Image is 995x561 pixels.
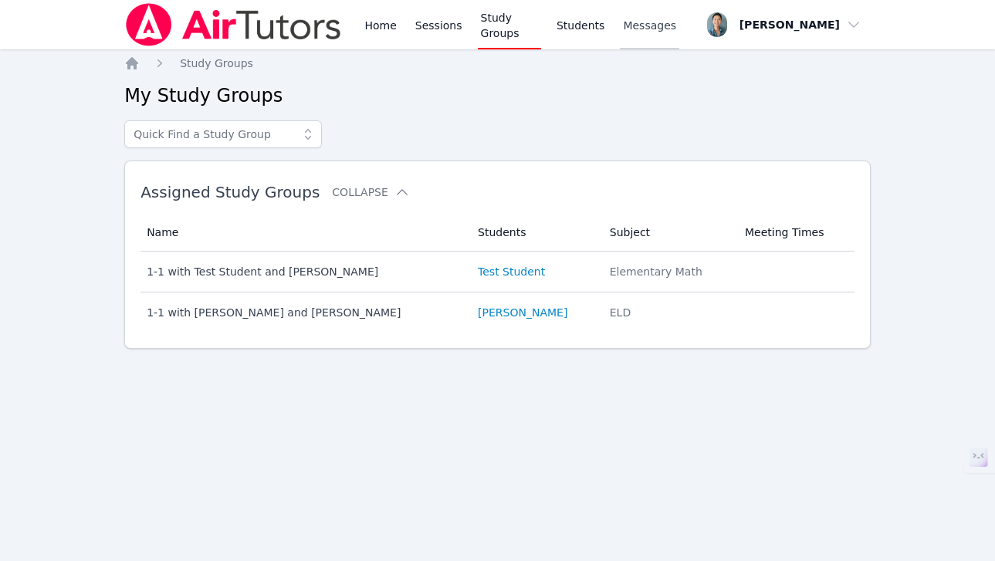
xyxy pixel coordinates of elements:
[147,305,459,320] div: 1-1 with [PERSON_NAME] and [PERSON_NAME]
[124,120,322,148] input: Quick Find a Study Group
[124,56,871,71] nav: Breadcrumb
[736,214,855,252] th: Meeting Times
[140,183,320,201] span: Assigned Study Groups
[124,3,343,46] img: Air Tutors
[140,214,469,252] th: Name
[601,214,736,252] th: Subject
[332,184,409,200] button: Collapse
[469,214,601,252] th: Students
[478,264,545,279] a: Test Student
[124,83,871,108] h2: My Study Groups
[147,264,459,279] div: 1-1 with Test Student and [PERSON_NAME]
[623,18,676,33] span: Messages
[610,305,726,320] div: ELD
[180,56,253,71] a: Study Groups
[610,264,726,279] div: Elementary Math
[140,292,855,333] tr: 1-1 with [PERSON_NAME] and [PERSON_NAME][PERSON_NAME]ELD
[140,252,855,292] tr: 1-1 with Test Student and [PERSON_NAME]Test StudentElementary Math
[180,57,253,69] span: Study Groups
[478,305,567,320] a: [PERSON_NAME]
